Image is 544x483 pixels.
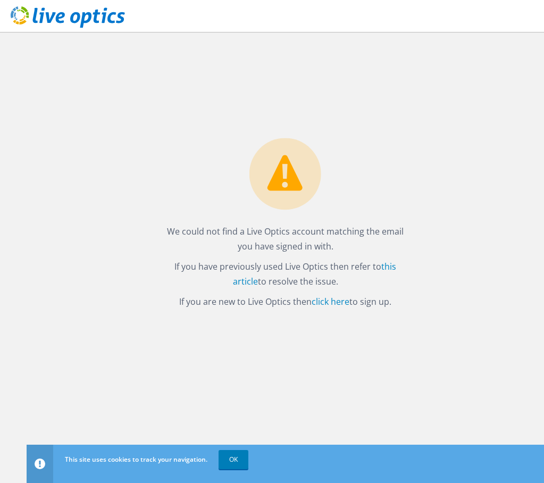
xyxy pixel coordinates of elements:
[233,261,397,287] a: this article
[166,294,404,309] p: If you are new to Live Optics then to sign up.
[166,259,404,289] p: If you have previously used Live Optics then refer to to resolve the issue.
[312,296,349,307] a: click here
[219,450,248,469] a: OK
[166,224,404,254] p: We could not find a Live Optics account matching the email you have signed in with.
[65,455,207,464] span: This site uses cookies to track your navigation.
